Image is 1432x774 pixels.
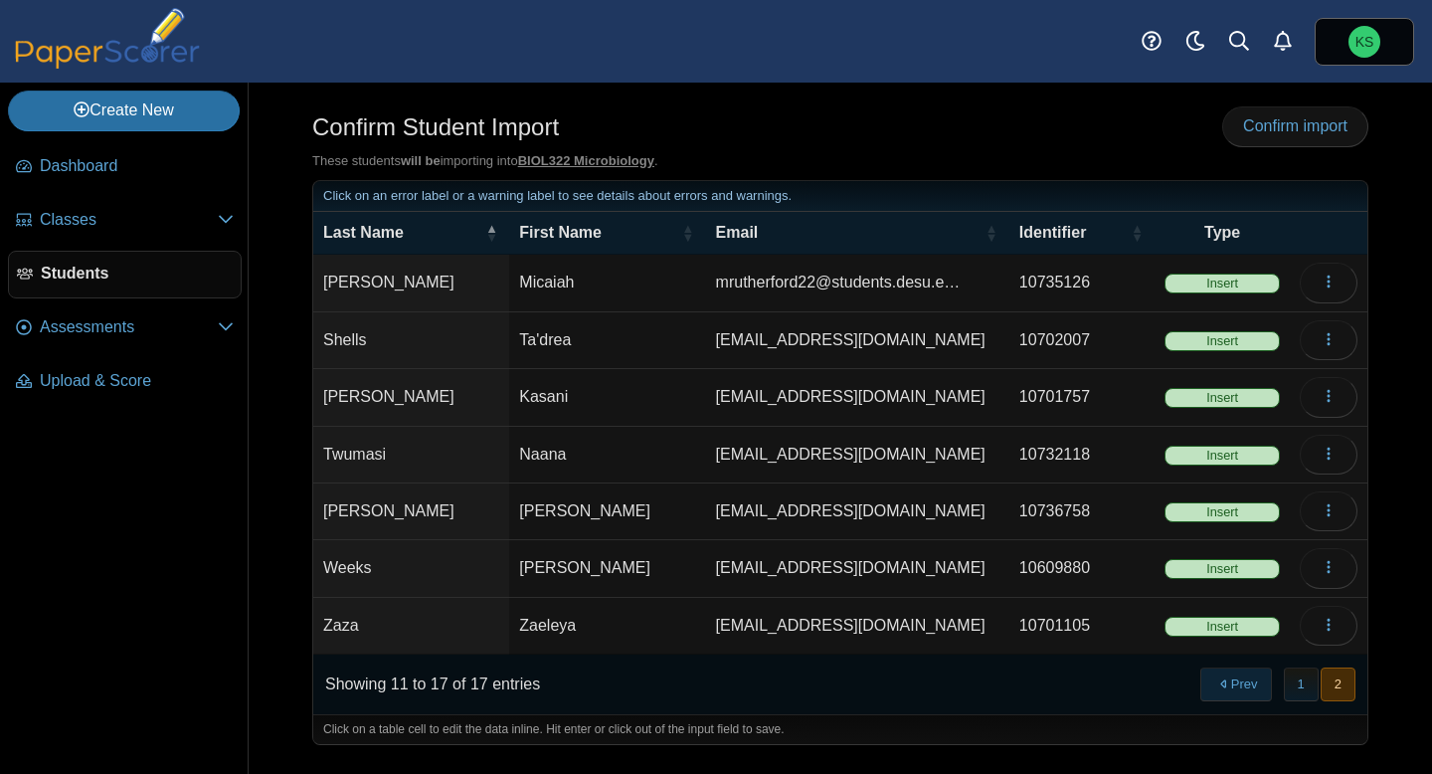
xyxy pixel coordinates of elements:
[519,224,602,241] span: First Name
[1355,35,1374,49] span: Kevin Shuman
[509,484,705,540] td: [PERSON_NAME]
[509,540,705,597] td: [PERSON_NAME]
[1315,18,1414,66] a: Kevin Shuman
[313,598,509,655] td: Zaza
[985,212,997,254] span: Email : Activate to sort
[8,197,242,245] a: Classes
[323,187,1357,205] div: Click on an error label or a warning label to see details about errors and warnings.
[509,369,705,426] td: Kasani
[682,212,694,254] span: First Name : Activate to sort
[706,369,1009,426] td: [EMAIL_ADDRESS][DOMAIN_NAME]
[485,212,497,254] span: Last Name : Activate to invert sorting
[313,312,509,369] td: Shells
[312,152,1368,170] div: These students importing into .
[1164,388,1280,408] span: Insert
[8,358,242,406] a: Upload & Score
[1284,668,1319,700] button: 1
[8,91,240,130] a: Create New
[313,484,509,540] td: [PERSON_NAME]
[1321,668,1355,700] button: 2
[1131,212,1143,254] span: Identifier : Activate to sort
[1164,331,1280,351] span: Insert
[8,251,242,298] a: Students
[1198,668,1355,700] nav: pagination
[313,427,509,484] td: Twumasi
[313,369,509,426] td: [PERSON_NAME]
[706,540,1009,597] td: [EMAIL_ADDRESS][DOMAIN_NAME]
[1222,106,1368,146] a: Confirm import
[8,8,207,69] img: PaperScorer
[8,55,207,72] a: PaperScorer
[41,263,233,285] span: Students
[323,224,404,241] span: Last Name
[1009,312,1155,369] td: 10702007
[401,153,441,168] b: will be
[1164,559,1280,579] span: Insert
[1009,427,1155,484] td: 10732118
[1164,274,1280,293] span: Insert
[518,153,654,168] u: BIOL322 Microbiology
[40,370,234,392] span: Upload & Score
[706,598,1009,655] td: [EMAIL_ADDRESS][DOMAIN_NAME]
[509,427,705,484] td: Naana
[706,312,1009,369] td: [EMAIL_ADDRESS][DOMAIN_NAME]
[8,143,242,191] a: Dashboard
[40,155,234,177] span: Dashboard
[706,484,1009,540] td: [EMAIL_ADDRESS][DOMAIN_NAME]
[509,312,705,369] td: Ta'drea
[8,304,242,352] a: Assessments
[1019,224,1087,241] span: Identifier
[40,316,218,338] span: Assessments
[1009,484,1155,540] td: 10736758
[1164,446,1280,466] span: Insert
[716,274,961,290] span: mrutherford22@students.desu.edu
[1164,617,1280,637] span: Insert
[1164,502,1280,522] span: Insert
[1200,668,1271,700] button: Previous
[1243,117,1347,134] span: Confirm import
[1348,26,1380,58] span: Kevin Shuman
[313,540,509,597] td: Weeks
[509,255,705,311] td: Micaiah
[40,209,218,231] span: Classes
[1009,255,1155,311] td: 10735126
[313,255,509,311] td: [PERSON_NAME]
[313,655,540,714] div: Showing 11 to 17 of 17 entries
[1009,369,1155,426] td: 10701757
[312,110,559,144] h1: Confirm Student Import
[1009,540,1155,597] td: 10609880
[313,714,1367,744] div: Click on a table cell to edit the data inline. Hit enter or click out of the input field to save.
[509,598,705,655] td: Zaeleya
[706,427,1009,484] td: [EMAIL_ADDRESS][DOMAIN_NAME]
[1009,598,1155,655] td: 10701105
[716,224,759,241] span: Email
[1204,224,1240,241] span: Type
[1261,20,1305,64] a: Alerts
